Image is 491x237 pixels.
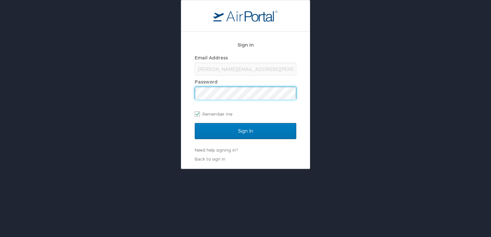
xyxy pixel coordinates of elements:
a: Back to sign in [195,156,225,162]
h2: Sign In [195,41,296,48]
img: logo [213,10,278,22]
label: Remember me [195,109,296,119]
label: Password [195,79,218,84]
input: Sign In [195,123,296,139]
a: Need help signing in? [195,147,238,153]
label: Email Address [195,55,228,60]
